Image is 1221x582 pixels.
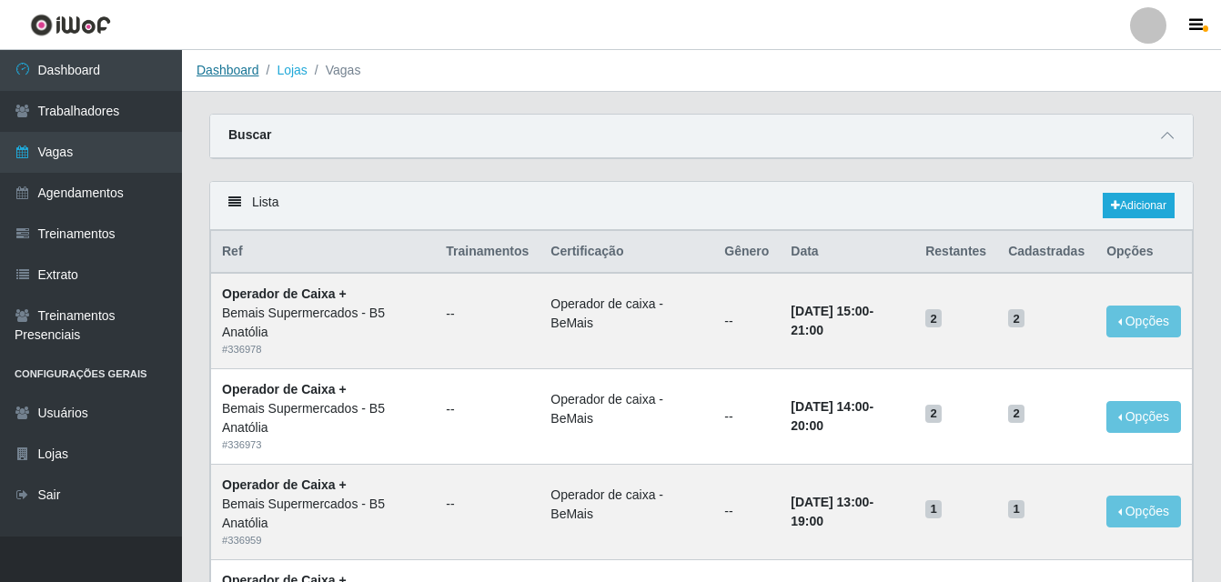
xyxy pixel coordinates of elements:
[713,464,780,559] td: --
[222,304,424,342] div: Bemais Supermercados - B5 Anatólia
[1106,496,1181,527] button: Opções
[1103,193,1175,218] a: Adicionar
[446,305,529,324] ul: --
[925,309,942,327] span: 2
[791,323,823,337] time: 21:00
[713,273,780,368] td: --
[1008,500,1024,518] span: 1
[182,50,1221,92] nav: breadcrumb
[791,399,869,414] time: [DATE] 14:00
[713,231,780,274] th: Gênero
[791,304,869,318] time: [DATE] 15:00
[222,477,347,492] strong: Operador de Caixa +
[197,63,259,77] a: Dashboard
[222,533,424,548] div: # 336959
[713,369,780,465] td: --
[550,295,702,333] li: Operador de caixa - BeMais
[222,437,424,453] div: # 336973
[1008,405,1024,423] span: 2
[446,495,529,514] ul: --
[925,500,942,518] span: 1
[228,127,271,142] strong: Buscar
[1106,401,1181,433] button: Opções
[211,231,436,274] th: Ref
[791,399,873,433] strong: -
[925,405,942,423] span: 2
[277,63,307,77] a: Lojas
[791,495,873,528] strong: -
[222,342,424,357] div: # 336978
[791,495,869,509] time: [DATE] 13:00
[540,231,713,274] th: Certificação
[30,14,111,36] img: CoreUI Logo
[1008,309,1024,327] span: 2
[997,231,1095,274] th: Cadastradas
[914,231,997,274] th: Restantes
[550,486,702,524] li: Operador de caixa - BeMais
[550,390,702,428] li: Operador de caixa - BeMais
[222,399,424,437] div: Bemais Supermercados - B5 Anatólia
[222,286,347,301] strong: Operador de Caixa +
[222,495,424,533] div: Bemais Supermercados - B5 Anatólia
[780,231,914,274] th: Data
[308,61,361,80] li: Vagas
[435,231,540,274] th: Trainamentos
[791,418,823,433] time: 20:00
[1106,306,1181,337] button: Opções
[210,182,1193,230] div: Lista
[791,514,823,528] time: 19:00
[1095,231,1192,274] th: Opções
[446,400,529,419] ul: --
[222,382,347,396] strong: Operador de Caixa +
[791,304,873,337] strong: -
